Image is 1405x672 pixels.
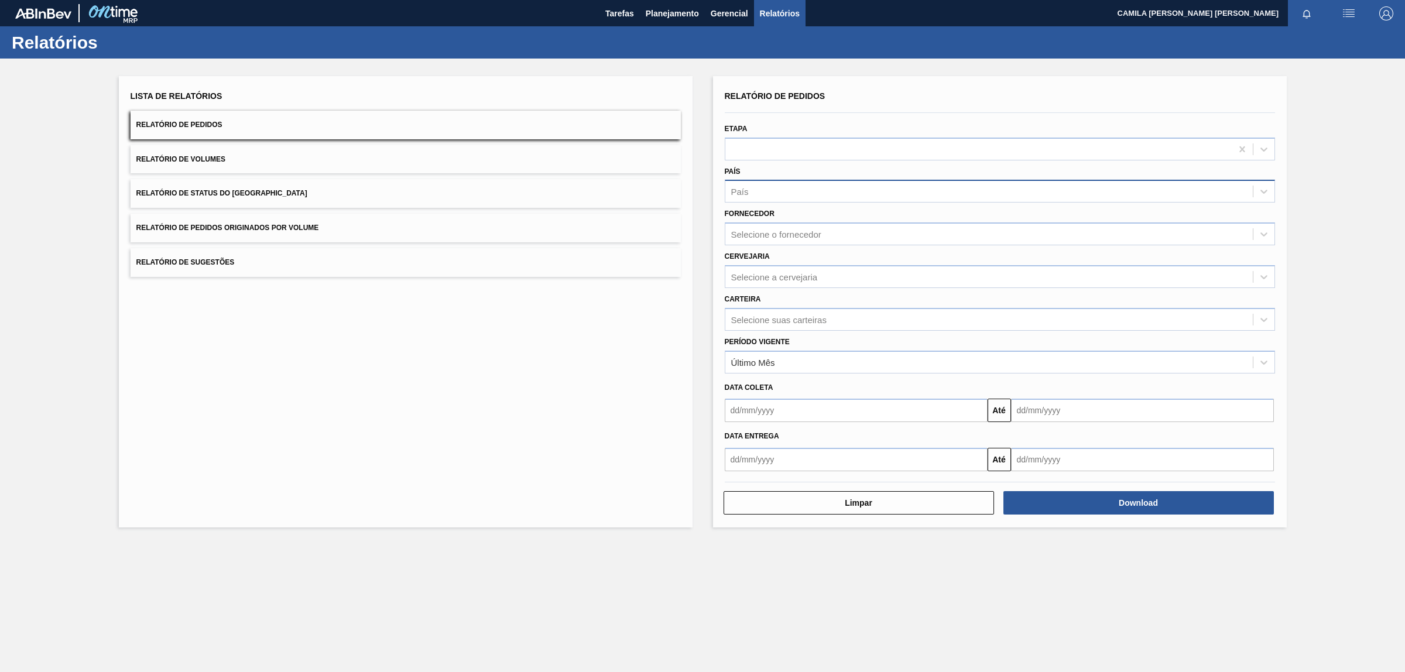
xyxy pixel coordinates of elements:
[725,252,770,260] label: Cervejaria
[131,179,681,208] button: Relatório de Status do [GEOGRAPHIC_DATA]
[725,432,779,440] span: Data entrega
[724,491,994,515] button: Limpar
[131,145,681,174] button: Relatório de Volumes
[725,167,741,176] label: País
[731,357,775,367] div: Último Mês
[136,121,222,129] span: Relatório de Pedidos
[1342,6,1356,20] img: userActions
[131,248,681,277] button: Relatório de Sugestões
[1011,399,1274,422] input: dd/mm/yyyy
[731,229,821,239] div: Selecione o fornecedor
[136,224,319,232] span: Relatório de Pedidos Originados por Volume
[725,338,790,346] label: Período Vigente
[725,210,775,218] label: Fornecedor
[646,6,699,20] span: Planejamento
[131,111,681,139] button: Relatório de Pedidos
[1003,491,1274,515] button: Download
[15,8,71,19] img: TNhmsLtSVTkK8tSr43FrP2fwEKptu5GPRR3wAAAABJRU5ErkJggg==
[131,91,222,101] span: Lista de Relatórios
[1288,5,1325,22] button: Notificações
[1011,448,1274,471] input: dd/mm/yyyy
[136,189,307,197] span: Relatório de Status do [GEOGRAPHIC_DATA]
[731,187,749,197] div: País
[1379,6,1393,20] img: Logout
[725,125,748,133] label: Etapa
[725,383,773,392] span: Data coleta
[725,448,988,471] input: dd/mm/yyyy
[711,6,748,20] span: Gerencial
[725,399,988,422] input: dd/mm/yyyy
[731,272,818,282] div: Selecione a cervejaria
[12,36,220,49] h1: Relatórios
[136,155,225,163] span: Relatório de Volumes
[131,214,681,242] button: Relatório de Pedidos Originados por Volume
[731,314,827,324] div: Selecione suas carteiras
[136,258,235,266] span: Relatório de Sugestões
[760,6,800,20] span: Relatórios
[988,399,1011,422] button: Até
[988,448,1011,471] button: Até
[725,91,825,101] span: Relatório de Pedidos
[605,6,634,20] span: Tarefas
[725,295,761,303] label: Carteira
